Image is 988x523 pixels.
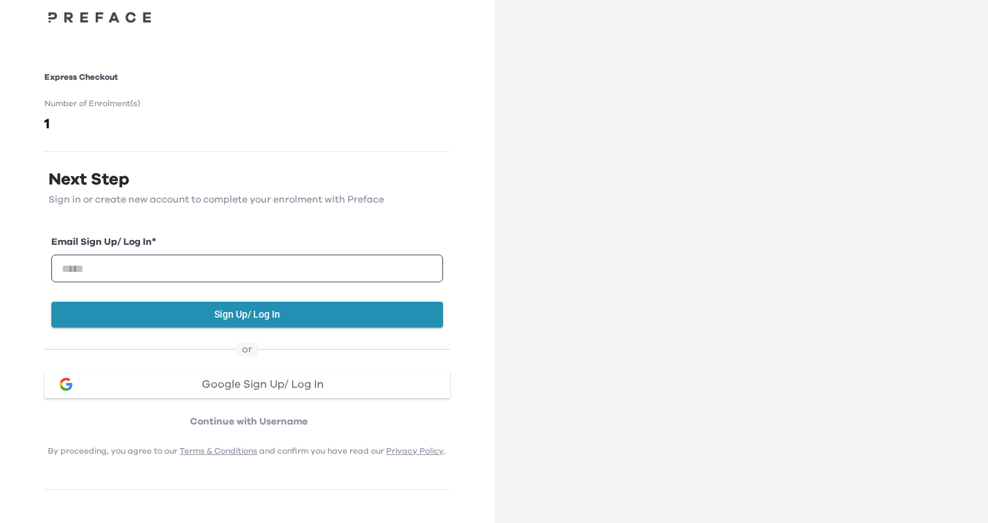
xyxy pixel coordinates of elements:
button: Sign Up/ Log In [51,302,443,327]
span: or [236,343,258,357]
button: google loginGoogle Sign Up/ Log In [44,370,450,398]
img: google login [58,376,74,393]
a: Privacy Policy [386,447,444,455]
h1: Number of Enrolment(s) [44,98,450,108]
a: Terms & Conditions [180,447,257,455]
img: Preface Logo [44,11,155,23]
p: Continue with Username [49,415,450,429]
p: Next Step [44,174,450,185]
p: By proceeding, you agree to our and confirm you have read our . [44,445,450,456]
span: Google Sign Up/ Log In [202,379,324,390]
label: Email Sign Up/ Log In * [51,235,443,250]
p: Sign in or create new account to complete your enrolment with Preface [44,194,450,205]
h2: 1 [44,114,450,135]
h1: Express Checkout [44,72,450,82]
